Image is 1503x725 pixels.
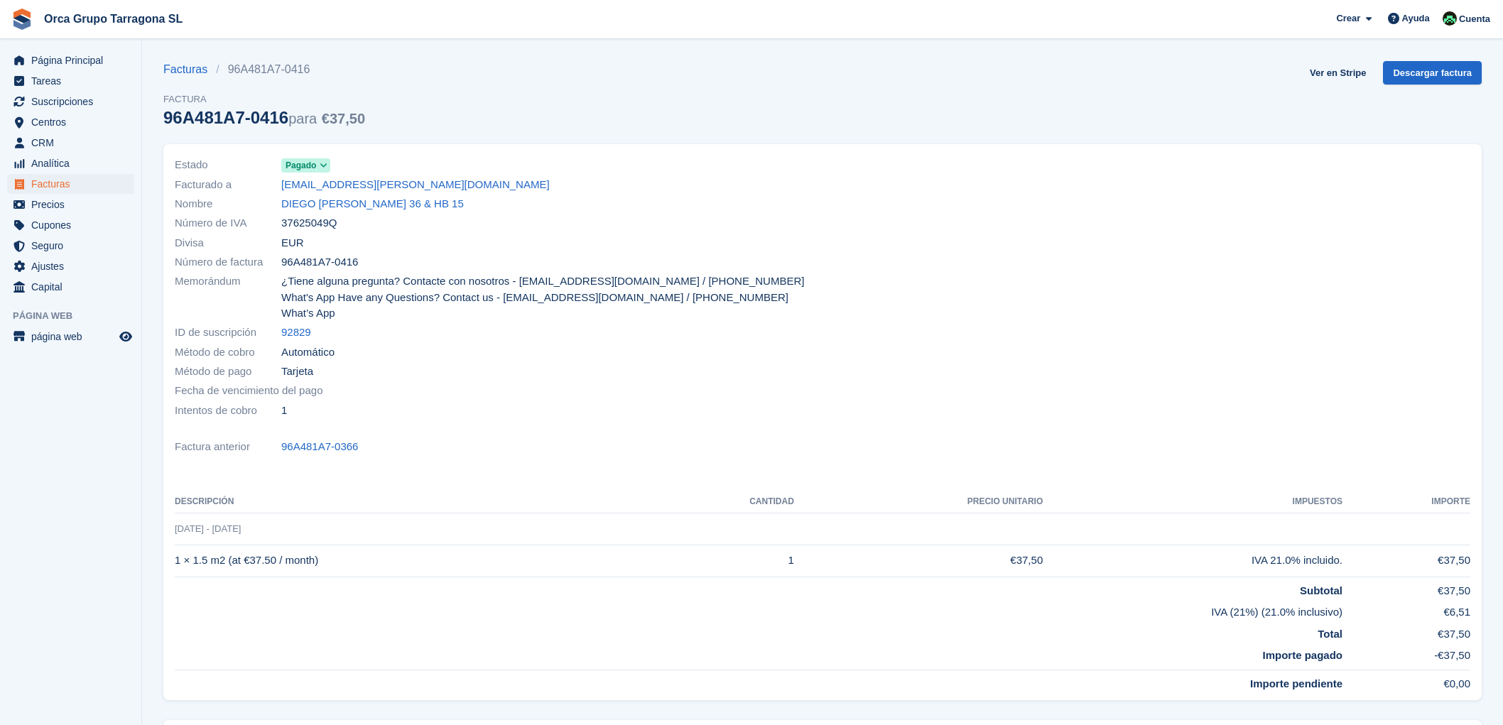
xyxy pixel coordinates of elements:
[175,491,648,513] th: Descripción
[281,325,311,341] a: 92829
[1300,584,1342,596] strong: Subtotal
[175,439,281,455] span: Factura anterior
[175,254,281,271] span: Número de factura
[175,403,281,419] span: Intentos de cobro
[1263,649,1343,661] strong: Importe pagado
[7,133,134,153] a: menu
[1443,11,1457,26] img: Tania
[175,325,281,341] span: ID de suscripción
[7,327,134,347] a: menú
[1043,491,1342,513] th: Impuestos
[7,112,134,132] a: menu
[281,273,814,322] span: ¿Tiene alguna pregunta? Contacte con nosotros - [EMAIL_ADDRESS][DOMAIN_NAME] / [PHONE_NUMBER] Wha...
[1459,12,1490,26] span: Cuenta
[175,545,648,577] td: 1 × 1.5 m2 (at €37.50 / month)
[31,174,116,194] span: Facturas
[1342,545,1470,577] td: €37,50
[7,277,134,297] a: menu
[286,159,316,172] span: Pagado
[7,153,134,173] a: menu
[175,364,281,380] span: Método de pago
[31,195,116,214] span: Precios
[1250,677,1342,689] strong: Importe pendiente
[175,177,281,193] span: Facturado a
[322,111,365,126] span: €37,50
[1342,621,1470,643] td: €37,50
[13,309,141,323] span: Página web
[281,403,287,419] span: 1
[1342,599,1470,621] td: €6,51
[281,235,304,251] span: EUR
[648,545,794,577] td: 1
[1342,670,1470,692] td: €0,00
[163,61,365,78] nav: breadcrumbs
[794,545,1043,577] td: €37,50
[1342,577,1470,599] td: €37,50
[281,177,550,193] a: [EMAIL_ADDRESS][PERSON_NAME][DOMAIN_NAME]
[31,215,116,235] span: Cupones
[1336,11,1360,26] span: Crear
[163,61,216,78] a: Facturas
[7,215,134,235] a: menu
[31,153,116,173] span: Analítica
[31,50,116,70] span: Página Principal
[175,599,1342,621] td: IVA (21%) (21.0% inclusivo)
[31,236,116,256] span: Seguro
[7,71,134,91] a: menu
[175,523,241,534] span: [DATE] - [DATE]
[1342,491,1470,513] th: Importe
[648,491,794,513] th: CANTIDAD
[1043,552,1342,569] div: IVA 21.0% incluido.
[117,328,134,345] a: Vista previa de la tienda
[7,50,134,70] a: menu
[175,344,281,361] span: Método de cobro
[163,92,365,107] span: Factura
[31,92,116,111] span: Suscripciones
[281,344,335,361] span: Automático
[7,256,134,276] a: menu
[31,71,116,91] span: Tareas
[31,133,116,153] span: CRM
[175,383,322,399] span: Fecha de vencimiento del pago
[281,364,313,380] span: Tarjeta
[281,215,337,231] span: 37625049Q
[288,111,317,126] span: para
[7,195,134,214] a: menu
[175,235,281,251] span: Divisa
[31,277,116,297] span: Capital
[31,256,116,276] span: Ajustes
[1318,628,1342,640] strong: Total
[31,327,116,347] span: página web
[1383,61,1482,85] a: Descargar factura
[7,174,134,194] a: menu
[7,92,134,111] a: menu
[175,196,281,212] span: Nombre
[175,215,281,231] span: Número de IVA
[7,236,134,256] a: menu
[281,196,464,212] a: DIEGO [PERSON_NAME] 36 & HB 15
[1342,642,1470,670] td: -€37,50
[31,112,116,132] span: Centros
[1402,11,1430,26] span: Ayuda
[175,157,281,173] span: Estado
[163,108,365,127] div: 96A481A7-0416
[1304,61,1372,85] a: Ver en Stripe
[175,273,281,322] span: Memorándum
[794,491,1043,513] th: Precio unitario
[11,9,33,30] img: stora-icon-8386f47178a22dfd0bd8f6a31ec36ba5ce8667c1dd55bd0f319d3a0aa187defe.svg
[281,439,358,455] a: 96A481A7-0366
[38,7,188,31] a: Orca Grupo Tarragona SL
[281,254,358,271] span: 96A481A7-0416
[281,157,330,173] a: Pagado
